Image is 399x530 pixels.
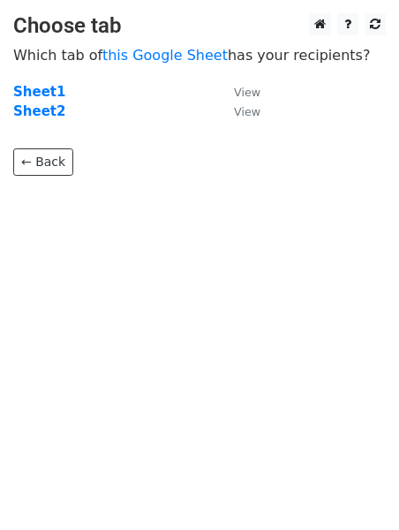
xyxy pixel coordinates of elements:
[13,148,73,176] a: ← Back
[13,13,386,39] h3: Choose tab
[13,103,65,119] a: Sheet2
[234,105,260,118] small: View
[234,86,260,99] small: View
[13,84,65,100] a: Sheet1
[216,103,260,119] a: View
[13,46,386,64] p: Which tab of has your recipients?
[102,47,228,64] a: this Google Sheet
[216,84,260,100] a: View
